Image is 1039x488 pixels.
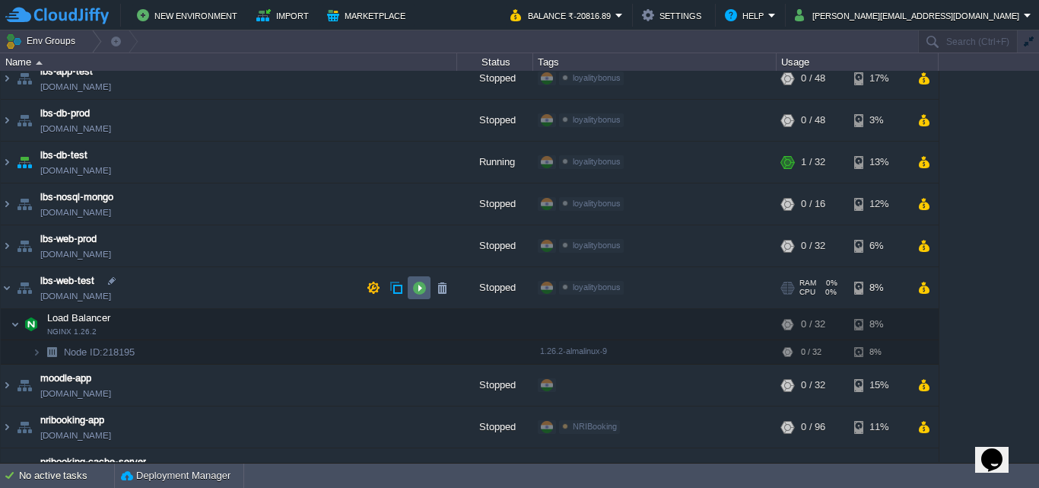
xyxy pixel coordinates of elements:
img: AMDAwAAAACH5BAEAAAAALAAAAAABAAEAAAICRAEAOw== [1,225,13,266]
div: 13% [854,142,904,183]
a: moodle-app [40,371,91,386]
div: 0 / 16 [801,183,825,225]
img: AMDAwAAAACH5BAEAAAAALAAAAAABAAEAAAICRAEAOw== [14,267,35,308]
iframe: chat widget [975,427,1024,473]
span: Load Balancer [46,311,113,324]
div: 0 / 32 [801,309,825,340]
img: AMDAwAAAACH5BAEAAAAALAAAAAABAAEAAAICRAEAOw== [14,142,35,183]
a: nribooking-app [40,413,104,428]
img: AMDAwAAAACH5BAEAAAAALAAAAAABAAEAAAICRAEAOw== [14,225,35,266]
div: 12% [854,183,904,225]
a: Node ID:218195 [62,346,137,359]
div: 6% [854,225,904,266]
span: loyalitybonus [573,199,621,208]
div: 8% [854,309,904,340]
img: AMDAwAAAACH5BAEAAAAALAAAAAABAAEAAAICRAEAOw== [1,58,13,99]
img: AMDAwAAAACH5BAEAAAAALAAAAAABAAEAAAICRAEAOw== [21,309,42,340]
a: lbs-web-test [40,273,94,289]
img: AMDAwAAAACH5BAEAAAAALAAAAAABAAEAAAICRAEAOw== [1,142,13,183]
div: Name [2,53,456,71]
img: AMDAwAAAACH5BAEAAAAALAAAAAABAAEAAAICRAEAOw== [14,407,35,448]
img: AMDAwAAAACH5BAEAAAAALAAAAAABAAEAAAICRAEAOw== [14,365,35,406]
div: Stopped [457,365,533,406]
div: 8% [854,267,904,308]
a: Load BalancerNGINX 1.26.2 [46,312,113,324]
div: Tags [534,53,776,71]
a: lbs-nosql-mongo [40,190,113,205]
span: CPU [799,288,815,297]
div: Running [457,142,533,183]
span: NRIBooking [573,422,617,431]
img: AMDAwAAAACH5BAEAAAAALAAAAAABAAEAAAICRAEAOw== [1,183,13,225]
span: 0% [822,279,837,288]
button: Help [725,6,768,24]
span: 0% [821,288,837,297]
span: [DOMAIN_NAME] [40,205,111,220]
span: [DOMAIN_NAME] [40,163,111,178]
button: New Environment [137,6,242,24]
a: lbs-web-prod [40,231,97,247]
img: AMDAwAAAACH5BAEAAAAALAAAAAABAAEAAAICRAEAOw== [41,340,62,364]
div: Stopped [457,100,533,141]
span: 218195 [62,346,137,359]
div: 15% [854,365,904,406]
img: AMDAwAAAACH5BAEAAAAALAAAAAABAAEAAAICRAEAOw== [1,100,13,141]
span: [DOMAIN_NAME] [40,428,111,443]
div: 1 / 32 [801,142,825,183]
button: [PERSON_NAME][EMAIL_ADDRESS][DOMAIN_NAME] [795,6,1024,24]
span: NGINX 1.26.2 [47,327,97,336]
button: Import [256,6,313,24]
img: AMDAwAAAACH5BAEAAAAALAAAAAABAAEAAAICRAEAOw== [14,100,35,141]
a: lbs-app-test [40,64,93,79]
div: No active tasks [19,464,114,488]
div: 0 / 32 [801,225,825,266]
img: CloudJiffy [5,6,109,25]
span: loyalitybonus [573,73,621,82]
button: Env Groups [5,30,81,52]
a: nribooking-cache-server [40,455,146,470]
div: 3% [854,100,904,141]
button: Marketplace [327,6,410,24]
img: AMDAwAAAACH5BAEAAAAALAAAAAABAAEAAAICRAEAOw== [14,58,35,99]
a: lbs-db-test [40,148,87,163]
div: 0 / 48 [801,100,825,141]
img: AMDAwAAAACH5BAEAAAAALAAAAAABAAEAAAICRAEAOw== [14,183,35,225]
button: Settings [642,6,706,24]
div: 0 / 32 [801,365,825,406]
span: RAM [799,279,816,288]
div: Stopped [457,225,533,266]
div: 11% [854,407,904,448]
span: Node ID: [64,346,103,358]
span: 1.26.2-almalinux-9 [540,346,607,356]
div: 0 / 48 [801,58,825,99]
a: lbs-db-prod [40,106,90,121]
span: loyalitybonus [573,282,621,292]
div: 0 / 96 [801,407,825,448]
div: Stopped [457,407,533,448]
div: 17% [854,58,904,99]
a: [DOMAIN_NAME] [40,79,111,94]
div: Usage [777,53,938,71]
a: [DOMAIN_NAME] [40,247,111,262]
a: [DOMAIN_NAME] [40,289,111,304]
div: Status [458,53,532,71]
div: Stopped [457,183,533,225]
button: Deployment Manager [121,468,230,483]
img: AMDAwAAAACH5BAEAAAAALAAAAAABAAEAAAICRAEAOw== [1,365,13,406]
span: [DOMAIN_NAME] [40,121,111,136]
span: loyalitybonus [573,157,621,166]
button: Balance ₹-20816.89 [510,6,615,24]
div: Stopped [457,58,533,99]
div: 0 / 32 [801,340,821,364]
img: AMDAwAAAACH5BAEAAAAALAAAAAABAAEAAAICRAEAOw== [32,340,41,364]
img: AMDAwAAAACH5BAEAAAAALAAAAAABAAEAAAICRAEAOw== [36,61,43,65]
span: loyalitybonus [573,115,621,124]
